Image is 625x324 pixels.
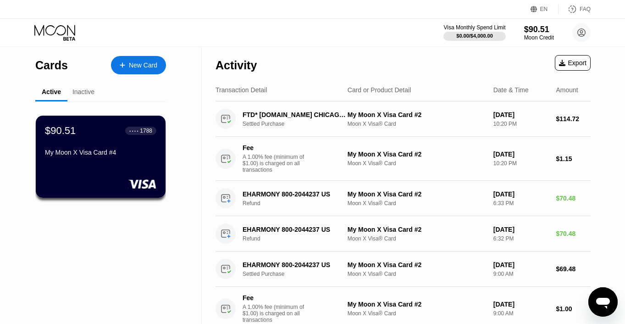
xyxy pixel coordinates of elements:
div: Active [42,88,61,95]
div: EHARMONY 800-2044237 US [243,261,347,268]
div: 10:20 PM [493,160,549,167]
div: My Moon X Visa Card #2 [348,111,486,118]
div: Moon X Visa® Card [348,160,486,167]
div: $1.00 [556,305,591,313]
div: [DATE] [493,111,549,118]
div: EHARMONY 800-2044237 USSettled PurchaseMy Moon X Visa Card #2Moon X Visa® Card[DATE]9:00 AM$69.48 [216,251,591,287]
div: 6:33 PM [493,200,549,207]
div: EHARMONY 800-2044237 US [243,190,347,198]
div: 9:00 AM [493,310,549,317]
div: FTD* [DOMAIN_NAME] CHICAGO USSettled PurchaseMy Moon X Visa Card #2Moon X Visa® Card[DATE]10:20 P... [216,101,591,137]
div: $0.00 / $4,000.00 [456,33,493,39]
div: My Moon X Visa Card #2 [348,151,486,158]
div: My Moon X Visa Card #2 [348,301,486,308]
div: EHARMONY 800-2044237 USRefundMy Moon X Visa Card #2Moon X Visa® Card[DATE]6:33 PM$70.48 [216,181,591,216]
div: New Card [129,61,157,69]
div: Refund [243,235,355,242]
div: $114.72 [556,115,591,123]
div: 9:00 AM [493,271,549,277]
div: A 1.00% fee (minimum of $1.00) is charged on all transactions [243,304,311,323]
div: Card or Product Detail [348,86,411,94]
div: [DATE] [493,226,549,233]
div: My Moon X Visa Card #2 [348,190,486,198]
iframe: Button to launch messaging window [588,287,618,317]
div: Inactive [72,88,94,95]
div: Settled Purchase [243,121,355,127]
div: My Moon X Visa Card #2 [348,261,486,268]
div: 10:20 PM [493,121,549,127]
div: EN [540,6,548,12]
div: Moon X Visa® Card [348,200,486,207]
div: Fee [243,144,307,151]
div: $70.48 [556,195,591,202]
div: [DATE] [493,190,549,198]
div: Visa Monthly Spend Limit [443,24,505,31]
div: FTD* [DOMAIN_NAME] CHICAGO US [243,111,347,118]
div: Moon Credit [524,34,554,41]
div: $69.48 [556,265,591,273]
div: Moon X Visa® Card [348,310,486,317]
div: Moon X Visa® Card [348,271,486,277]
div: Date & Time [493,86,529,94]
div: New Card [111,56,166,74]
div: EHARMONY 800-2044237 USRefundMy Moon X Visa Card #2Moon X Visa® Card[DATE]6:32 PM$70.48 [216,216,591,251]
div: $70.48 [556,230,591,237]
div: $90.51 [524,25,554,34]
div: A 1.00% fee (minimum of $1.00) is charged on all transactions [243,154,311,173]
div: Fee [243,294,307,302]
div: [DATE] [493,151,549,158]
div: ● ● ● ● [129,129,138,132]
div: FAQ [580,6,591,12]
div: $1.15 [556,155,591,162]
div: 6:32 PM [493,235,549,242]
div: $90.51 [45,125,76,137]
div: $90.51Moon Credit [524,25,554,41]
div: [DATE] [493,261,549,268]
div: EHARMONY 800-2044237 US [243,226,347,233]
div: Transaction Detail [216,86,267,94]
div: $90.51● ● ● ●1788My Moon X Visa Card #4 [36,116,166,198]
div: Moon X Visa® Card [348,235,486,242]
div: [DATE] [493,301,549,308]
div: My Moon X Visa Card #4 [45,149,156,156]
div: FAQ [559,5,591,14]
div: Activity [216,59,257,72]
div: 1788 [140,128,152,134]
div: My Moon X Visa Card #2 [348,226,486,233]
div: Refund [243,200,355,207]
div: Cards [35,59,68,72]
div: Export [555,55,591,71]
div: EN [531,5,559,14]
div: FeeA 1.00% fee (minimum of $1.00) is charged on all transactionsMy Moon X Visa Card #2Moon X Visa... [216,137,591,181]
div: Export [559,59,586,67]
div: Visa Monthly Spend Limit$0.00/$4,000.00 [443,24,505,41]
div: Amount [556,86,578,94]
div: Moon X Visa® Card [348,121,486,127]
div: Settled Purchase [243,271,355,277]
